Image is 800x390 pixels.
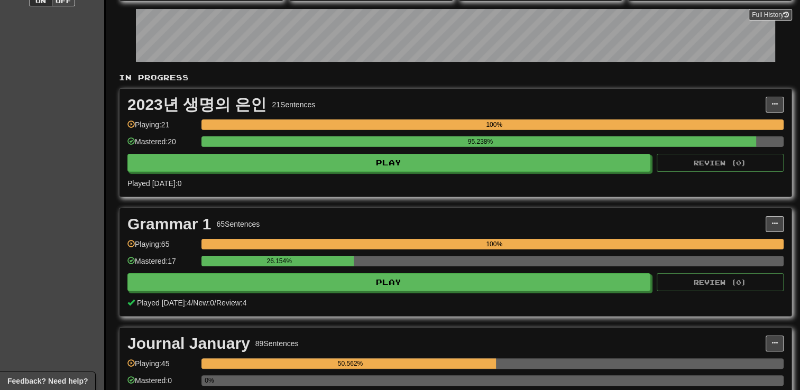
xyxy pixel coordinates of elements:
p: In Progress [119,72,792,83]
span: Open feedback widget [7,376,88,386]
span: Review: 4 [216,299,247,307]
div: 26.154% [205,256,354,266]
div: 21 Sentences [272,99,315,110]
div: 65 Sentences [216,219,260,229]
div: Journal January [127,336,250,351]
div: 95.238% [205,136,756,147]
div: Mastered: 20 [127,136,196,154]
button: Review (0) [657,273,784,291]
div: 89 Sentences [255,338,299,349]
span: / [191,299,193,307]
button: Play [127,273,650,291]
div: 50.562% [205,358,495,369]
span: / [214,299,216,307]
div: Playing: 45 [127,358,196,376]
div: 100% [205,119,784,130]
div: Grammar 1 [127,216,211,232]
a: Full History [749,9,792,21]
div: 2023년 생명의 은인 [127,97,266,113]
button: Review (0) [657,154,784,172]
span: New: 0 [193,299,214,307]
div: 100% [205,239,784,249]
div: Playing: 21 [127,119,196,137]
span: Played [DATE]: 4 [137,299,191,307]
button: Play [127,154,650,172]
div: Playing: 65 [127,239,196,256]
span: Played [DATE]: 0 [127,179,181,188]
div: Mastered: 17 [127,256,196,273]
